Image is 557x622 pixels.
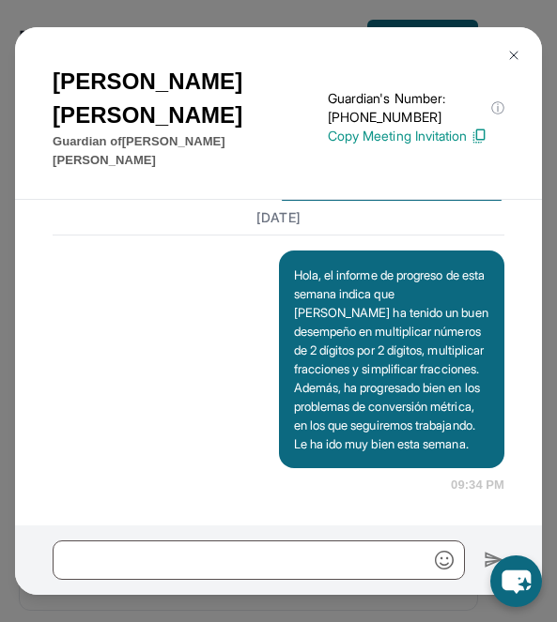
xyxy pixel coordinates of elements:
p: Hola, el informe de progreso de esta semana indica que [PERSON_NAME] ha tenido un buen desempeño ... [294,265,490,453]
img: Send icon [484,549,504,570]
h3: [DATE] [53,207,504,226]
h1: [PERSON_NAME] [PERSON_NAME] [53,65,328,132]
img: Emoji [435,551,454,569]
span: ⓘ [491,99,504,117]
button: chat-button [490,555,542,607]
img: Copy Icon [471,128,487,144]
p: Copy Meeting Invitation [328,127,504,145]
span: 09:34 PM [451,476,504,494]
p: Guardian of [PERSON_NAME] [PERSON_NAME] [53,132,328,169]
img: Close Icon [506,48,521,63]
p: Guardian's Number: [PHONE_NUMBER] [328,89,504,127]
